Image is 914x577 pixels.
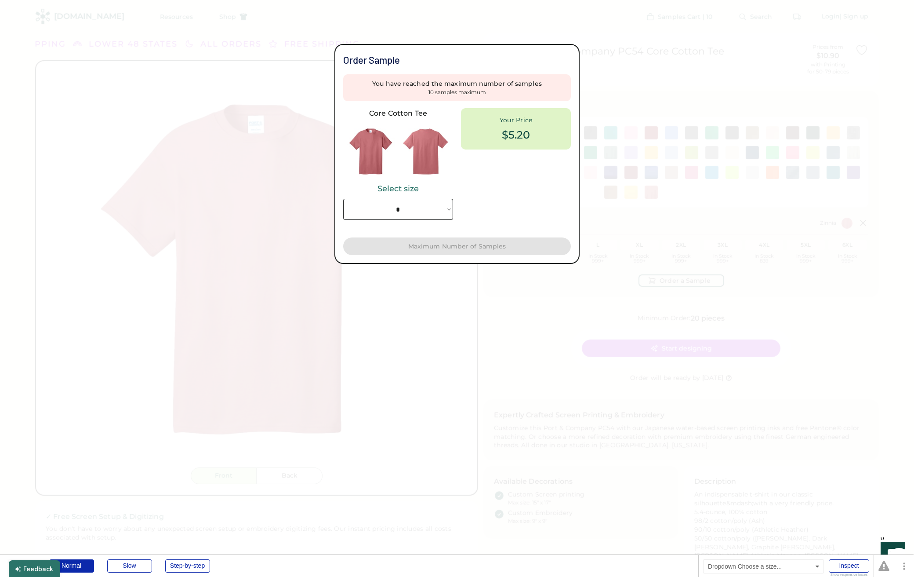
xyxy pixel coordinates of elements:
div: Show responsive boxes [829,573,869,577]
div: Inspect [829,559,869,573]
div: Normal [49,559,94,573]
h2: Order Sample [343,53,400,67]
div: Debugger [9,555,36,569]
div: 10 samples maximum [348,89,566,96]
div: Select size [377,184,419,194]
iframe: Front Chat [872,537,910,575]
button: Maximum Number of Samples [343,237,571,255]
div: Step-by-step [165,559,210,573]
div: Your Price [500,116,533,125]
div: Core Cotton Tee [343,108,453,119]
div: You have reached the maximum number of samples [372,80,542,88]
div: Dropdown Choose a size... [703,559,824,573]
img: Api-URL-2024-09-27T20-59-29-329_clipped_rev_1.jpeg [398,124,453,179]
div: Slow [107,559,152,573]
div: $5.20 [502,128,530,142]
img: Api-URL-2024-09-27T20-59-26-634_clipped_rev_1.jpeg [343,124,398,179]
